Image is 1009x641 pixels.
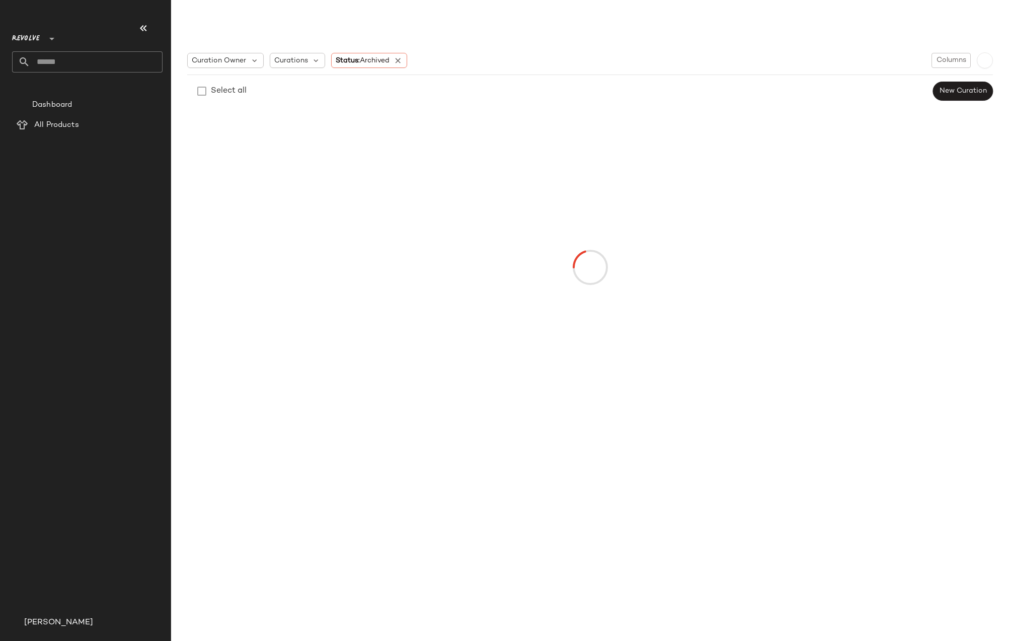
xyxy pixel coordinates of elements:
[939,87,987,95] span: New Curation
[192,55,246,66] span: Curation Owner
[32,99,72,111] span: Dashboard
[936,56,966,64] span: Columns
[211,85,247,97] div: Select all
[933,82,993,101] button: New Curation
[34,119,79,131] span: All Products
[24,617,93,629] span: [PERSON_NAME]
[360,57,390,64] span: Archived
[274,55,308,66] span: Curations
[932,53,971,68] button: Columns
[336,55,390,66] span: Status:
[12,27,40,45] span: Revolve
